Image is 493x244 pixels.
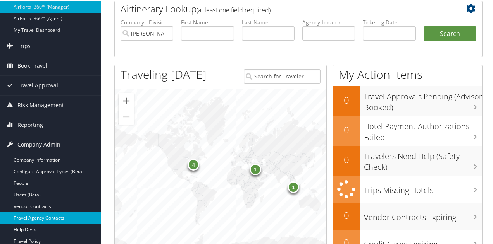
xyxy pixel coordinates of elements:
div: 1 [288,181,299,192]
button: Zoom in [119,92,134,108]
a: 0Vendor Contracts Expiring [333,202,482,229]
a: 0Travelers Need Help (Safety Check) [333,145,482,175]
a: Trips Missing Hotels [333,175,482,202]
h1: Traveling [DATE] [121,66,207,82]
h2: 0 [333,93,360,106]
h1: My Action Items [333,66,482,82]
h2: 0 [333,152,360,166]
div: 4 [188,158,199,170]
h3: Vendor Contracts Expiring [364,207,482,222]
h2: 0 [333,123,360,136]
button: Search [424,26,476,41]
h2: 0 [333,208,360,221]
div: 1 [250,163,261,174]
h3: Travelers Need Help (Safety Check) [364,146,482,172]
h3: Travel Approvals Pending (Advisor Booked) [364,87,482,112]
button: Zoom out [119,108,134,124]
label: Ticketing Date: [363,18,415,26]
label: Company - Division: [121,18,173,26]
input: Search for Traveler [244,68,320,83]
span: Book Travel [17,55,47,75]
span: Trips [17,36,31,55]
h2: Airtinerary Lookup [121,2,446,15]
span: Reporting [17,114,43,134]
a: 0Hotel Payment Authorizations Failed [333,115,482,145]
h3: Trips Missing Hotels [364,180,482,195]
h3: Hotel Payment Authorizations Failed [364,116,482,142]
label: Agency Locator: [302,18,355,26]
span: Risk Management [17,95,64,114]
label: First Name: [181,18,234,26]
span: Company Admin [17,134,60,154]
a: 0Travel Approvals Pending (Advisor Booked) [333,85,482,115]
span: (at least one field required) [197,5,271,14]
label: Last Name: [242,18,295,26]
span: Travel Approval [17,75,58,94]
